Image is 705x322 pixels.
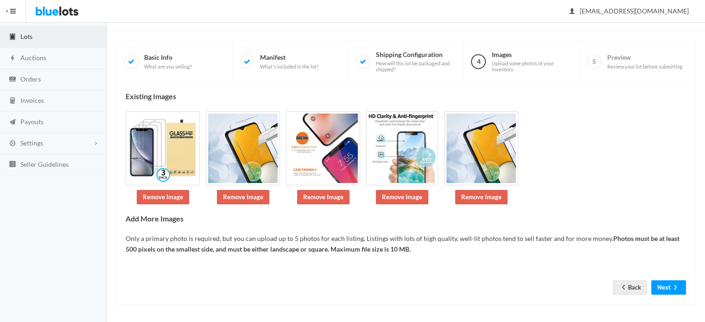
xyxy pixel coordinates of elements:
[491,60,572,73] span: Upload some photos of your inventory
[651,280,686,295] button: Nextarrow forward
[126,111,200,185] img: 5d10ccc3-9d02-4f73-900f-5dbfe1f275f0-1739991697.jpg
[366,111,438,185] img: 09c3743a-457c-4904-b2bd-6f6a98cbf99a-1739991699.jpg
[376,190,428,204] a: Remove Image
[8,97,17,106] ion-icon: calculator
[137,190,189,204] a: Remove Image
[297,190,349,204] a: Remove Image
[20,160,69,168] span: Seller Guidelines
[126,234,680,253] b: Photos must be at least 500 pixels on the smallest side, and must be either landscape or square. ...
[126,215,686,223] h4: Add More Images
[260,63,318,70] span: What's included in the lot?
[607,53,683,69] span: Preview
[8,76,17,84] ion-icon: cash
[144,53,192,69] span: Basic Info
[20,75,41,83] span: Orders
[587,54,602,69] span: 5
[20,139,43,147] span: Settings
[260,53,318,69] span: Manifest
[613,280,647,295] a: arrow backBack
[8,33,17,42] ion-icon: clipboard
[286,111,360,185] img: ed5bb204-519d-451d-b71b-ad44cf63d8ea-1739991698.jpg
[20,118,44,126] span: Payouts
[444,111,518,185] img: d6e0fc32-6e28-4337-9914-e5a36fbf5540-1739991699.jpg
[206,111,280,185] img: d766801d-1a4d-4fac-b384-93160a646e4e-1739991698.jpg
[8,118,17,127] ion-icon: paper plane
[570,7,689,15] span: [EMAIL_ADDRESS][DOMAIN_NAME]
[607,63,683,70] span: Review your lot before submitting
[126,92,686,101] h4: Existing Images
[144,63,192,70] span: What are you selling?
[376,51,457,73] span: Shipping Configuration
[376,60,457,73] span: How will this lot be packaged and shipped?
[126,234,686,254] p: Only a primary photo is required, but you can upload up to 5 photos for each listing. Listings wi...
[8,54,17,63] ion-icon: flash
[471,54,486,69] span: 4
[491,51,572,73] span: Images
[8,139,17,148] ion-icon: cog
[20,96,44,104] span: Invoices
[20,32,32,40] span: Lots
[671,284,680,292] ion-icon: arrow forward
[619,284,628,292] ion-icon: arrow back
[567,7,577,16] ion-icon: person
[8,160,17,169] ion-icon: list box
[455,190,508,204] a: Remove Image
[20,54,46,62] span: Auctions
[217,190,269,204] a: Remove Image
